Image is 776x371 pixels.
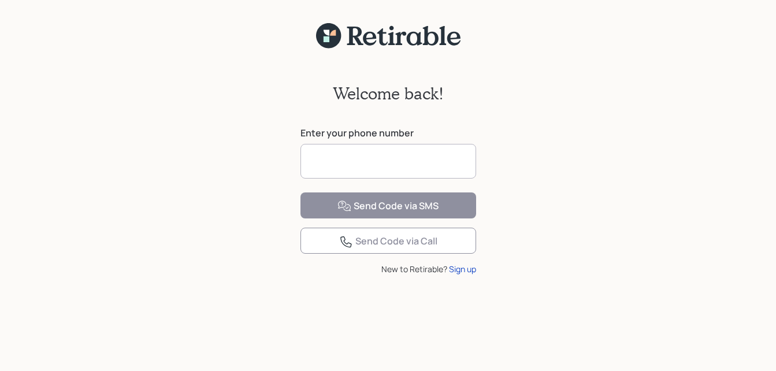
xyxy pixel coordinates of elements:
button: Send Code via SMS [300,192,476,218]
div: New to Retirable? [300,263,476,275]
h2: Welcome back! [333,84,444,103]
label: Enter your phone number [300,127,476,139]
div: Send Code via SMS [337,199,439,213]
div: Sign up [449,263,476,275]
button: Send Code via Call [300,228,476,254]
div: Send Code via Call [339,235,437,248]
